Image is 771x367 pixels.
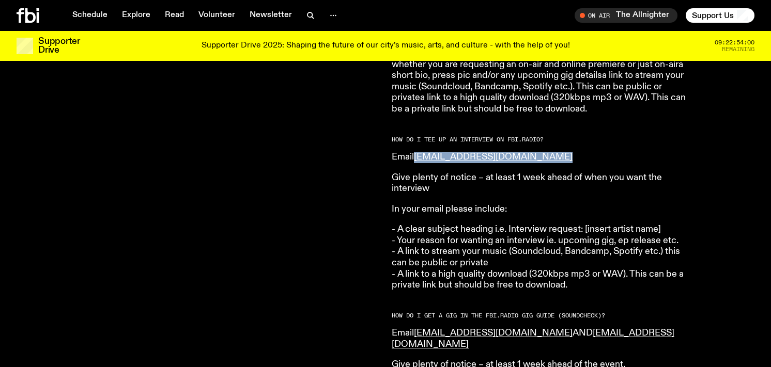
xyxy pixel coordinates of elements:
a: [EMAIL_ADDRESS][DOMAIN_NAME] [414,152,573,162]
button: Support Us [686,8,754,23]
a: Explore [116,8,157,23]
a: Read [159,8,190,23]
button: On AirThe Allnighter [575,8,677,23]
h2: HOW DO I TEE UP AN INTERVIEW ON FB i. RADIO? [392,137,689,142]
p: In your email please include: [392,204,689,215]
p: - A clear subject heading i.e. Interview request: [insert artist name] - Your reason for wanting ... [392,224,689,291]
a: Schedule [66,8,114,23]
a: Volunteer [192,8,241,23]
h3: Supporter Drive [38,37,80,55]
a: [EMAIL_ADDRESS][DOMAIN_NAME] [414,328,573,338]
span: Support Us [692,11,734,20]
p: A clear subject heading ie. premiere request: [ insert artist name]State whether you are requesti... [392,48,689,115]
span: Remaining [722,46,754,52]
a: Newsletter [243,8,298,23]
a: [EMAIL_ADDRESS][DOMAIN_NAME] [392,328,674,349]
p: Email AND [392,328,689,350]
h2: HOW DO I GET A GIG IN THE FB i. RADIO GIG GUIDE (SOUNDCHECK)? [392,313,689,318]
span: 09:22:54:00 [715,40,754,45]
p: Email [392,152,689,163]
p: Supporter Drive 2025: Shaping the future of our city’s music, arts, and culture - with the help o... [202,41,570,51]
p: Give plenty of notice – at least 1 week ahead of when you want the interview [392,172,689,195]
